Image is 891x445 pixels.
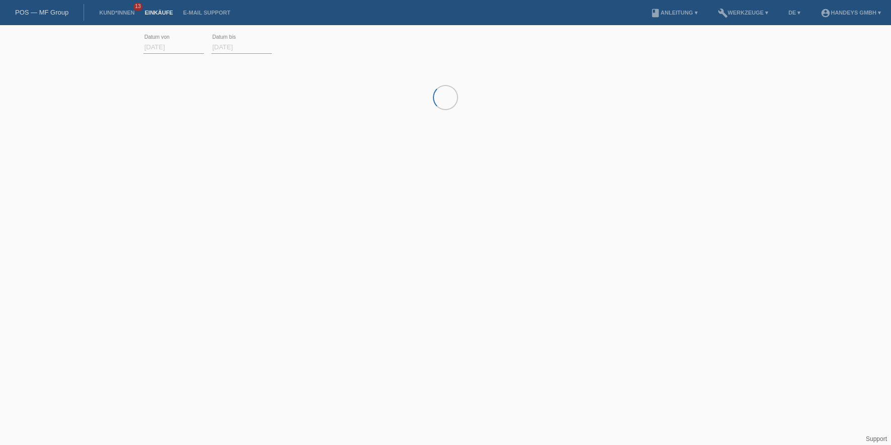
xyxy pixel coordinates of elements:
a: POS — MF Group [15,9,68,16]
a: buildWerkzeuge ▾ [713,10,774,16]
i: book [650,8,660,18]
a: account_circleHandeys GmbH ▾ [815,10,886,16]
a: bookAnleitung ▾ [645,10,702,16]
a: Kund*innen [94,10,139,16]
span: 13 [133,3,142,11]
a: Einkäufe [139,10,178,16]
a: DE ▾ [783,10,805,16]
i: account_circle [821,8,831,18]
i: build [718,8,728,18]
a: Support [866,435,887,442]
a: E-Mail Support [178,10,236,16]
